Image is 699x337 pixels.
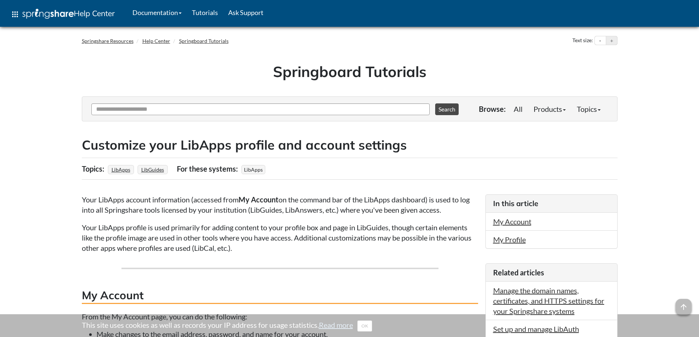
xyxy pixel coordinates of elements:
div: For these systems: [177,162,240,176]
a: All [508,102,528,116]
div: Text size: [571,36,594,45]
a: LibApps [110,164,131,175]
a: Manage the domain names, certificates, and HTTPS settings for your Springshare systems [493,286,604,315]
button: Search [435,103,459,115]
a: Springboard Tutorials [179,38,229,44]
span: apps [11,10,19,19]
p: Your LibApps account information (accessed from on the command bar of the LibApps dashboard) is u... [82,194,478,215]
a: Springshare Resources [82,38,134,44]
a: My Profile [493,235,526,244]
div: Topics: [82,162,106,176]
span: arrow_upward [676,299,692,315]
a: Documentation [127,3,187,22]
h3: My Account [82,287,478,304]
a: My Account [493,217,531,226]
h2: Customize your LibApps profile and account settings [82,136,618,154]
p: From the My Account page, you can do the following: [82,311,478,322]
span: Related articles [493,268,544,277]
a: Tutorials [187,3,223,22]
a: Help Center [142,38,170,44]
span: Help Center [74,8,115,18]
p: Your LibApps profile is used primarily for adding content to your profile box and page in LibGuid... [82,222,478,253]
span: LibApps [241,165,265,174]
a: apps Help Center [6,3,120,25]
img: Springshare [22,9,74,19]
a: Products [528,102,571,116]
div: This site uses cookies as well as records your IP address for usage statistics. [74,320,625,331]
strong: My Account [239,195,278,204]
a: Topics [571,102,606,116]
a: LibGuides [140,164,165,175]
h3: In this article [493,198,610,209]
a: arrow_upward [676,300,692,308]
a: Ask Support [223,3,269,22]
p: Browse: [479,104,506,114]
button: Decrease text size [595,36,606,45]
button: Increase text size [606,36,617,45]
h1: Springboard Tutorials [87,61,612,82]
